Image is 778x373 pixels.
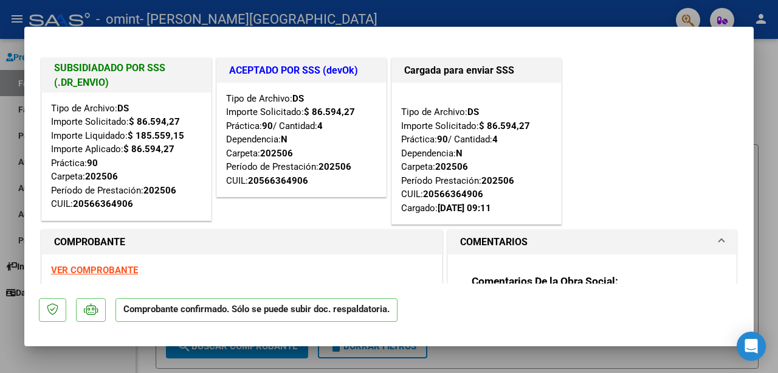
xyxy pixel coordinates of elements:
[467,106,479,117] strong: DS
[304,106,355,117] strong: $ 86.594,27
[248,174,308,188] div: 20566364906
[737,332,766,361] div: Open Intercom Messenger
[260,148,293,159] strong: 202506
[229,63,374,78] h1: ACEPTADO POR SSS (devOk)
[51,102,202,211] div: Tipo de Archivo: Importe Solicitado: Importe Liquidado: Importe Aplicado: Práctica: Carpeta: Perí...
[492,134,498,145] strong: 4
[123,144,174,155] strong: $ 86.594,27
[87,284,253,295] span: El comprobante fue liquidado por la SSS.
[281,134,287,145] strong: N
[435,161,468,172] strong: 202506
[481,175,514,186] strong: 202506
[262,120,273,131] strong: 90
[472,275,618,287] strong: Comentarios De la Obra Social:
[51,284,87,295] span: ESTADO:
[423,187,483,201] div: 20566364906
[129,116,180,127] strong: $ 86.594,27
[401,92,552,215] div: Tipo de Archivo: Importe Solicitado: Práctica: / Cantidad: Dependencia: Carpeta: Período Prestaci...
[54,236,125,248] strong: COMPROBANTE
[117,103,129,114] strong: DS
[87,158,98,169] strong: 90
[292,93,304,104] strong: DS
[54,61,199,90] h1: SUBSIDIADADO POR SSS (.DR_ENVIO)
[115,298,398,322] p: Comprobante confirmado. Sólo se puede subir doc. respaldatoria.
[460,235,528,249] h1: COMENTARIOS
[456,148,463,159] strong: N
[51,265,138,276] a: VER COMPROBANTE
[404,63,549,78] h1: Cargada para enviar SSS
[226,92,377,188] div: Tipo de Archivo: Importe Solicitado: Práctica: / Cantidad: Dependencia: Carpeta: Período de Prest...
[479,120,530,131] strong: $ 86.594,27
[438,203,491,214] strong: [DATE] 09:11
[128,130,184,141] strong: $ 185.559,15
[85,171,118,182] strong: 202506
[143,185,176,196] strong: 202506
[73,197,133,211] div: 20566364906
[318,161,351,172] strong: 202506
[448,230,736,254] mat-expansion-panel-header: COMENTARIOS
[317,120,323,131] strong: 4
[437,134,448,145] strong: 90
